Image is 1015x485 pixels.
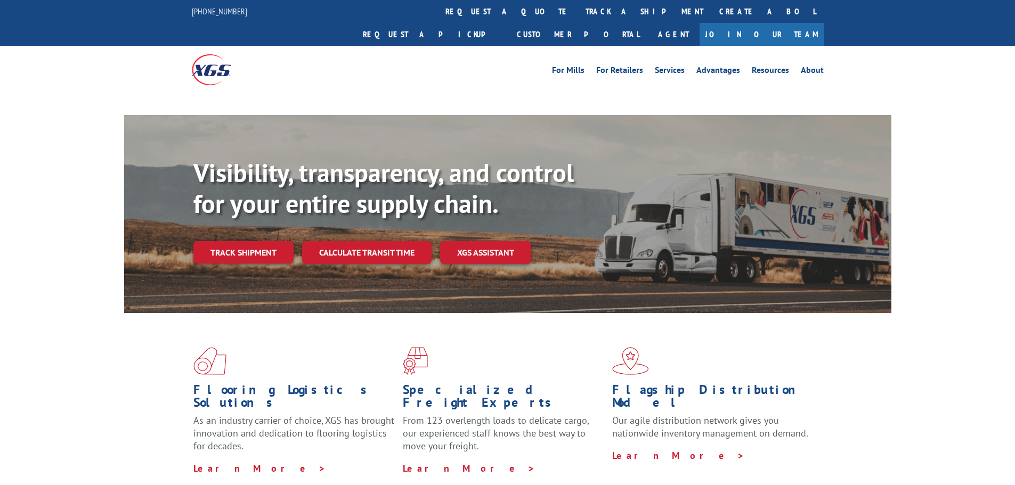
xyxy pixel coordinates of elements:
[193,414,394,452] span: As an industry carrier of choice, XGS has brought innovation and dedication to flooring logistics...
[700,23,824,46] a: Join Our Team
[192,6,247,17] a: [PHONE_NUMBER]
[612,449,745,462] a: Learn More >
[440,241,531,264] a: XGS ASSISTANT
[596,66,643,78] a: For Retailers
[403,414,604,462] p: From 123 overlength loads to delicate cargo, our experienced staff knows the best way to move you...
[612,414,808,439] span: Our agile distribution network gives you nationwide inventory management on demand.
[193,462,326,474] a: Learn More >
[612,383,814,414] h1: Flagship Distribution Model
[403,462,535,474] a: Learn More >
[509,23,647,46] a: Customer Portal
[552,66,584,78] a: For Mills
[752,66,789,78] a: Resources
[403,383,604,414] h1: Specialized Freight Experts
[655,66,685,78] a: Services
[801,66,824,78] a: About
[612,347,649,375] img: xgs-icon-flagship-distribution-model-red
[193,347,226,375] img: xgs-icon-total-supply-chain-intelligence-red
[193,156,574,220] b: Visibility, transparency, and control for your entire supply chain.
[403,347,428,375] img: xgs-icon-focused-on-flooring-red
[647,23,700,46] a: Agent
[193,241,294,264] a: Track shipment
[696,66,740,78] a: Advantages
[355,23,509,46] a: Request a pickup
[193,383,395,414] h1: Flooring Logistics Solutions
[302,241,432,264] a: Calculate transit time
